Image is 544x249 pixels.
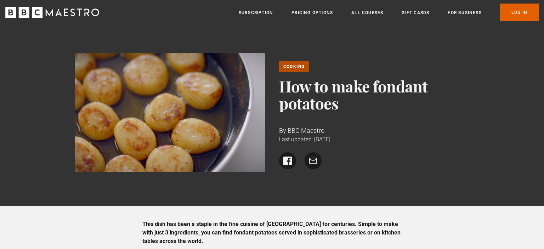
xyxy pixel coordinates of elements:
a: Subscription [239,9,273,16]
a: Cooking [279,61,309,72]
span: By [279,127,286,134]
a: Log In [500,4,539,21]
a: Pricing Options [291,9,333,16]
a: Gift Cards [402,9,429,16]
a: For business [448,9,481,16]
span: BBC Maestro [288,127,324,134]
h1: How to make fondant potatoes [279,78,469,112]
a: All Courses [351,9,383,16]
svg: BBC Maestro [5,7,99,18]
nav: Primary [239,4,539,21]
strong: This dish has been a staple in the fine cuisine of [GEOGRAPHIC_DATA] for centuries. Simple to mak... [142,221,401,244]
time: Last updated: [DATE] [279,136,330,143]
img: potatoes cooking [75,53,265,172]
